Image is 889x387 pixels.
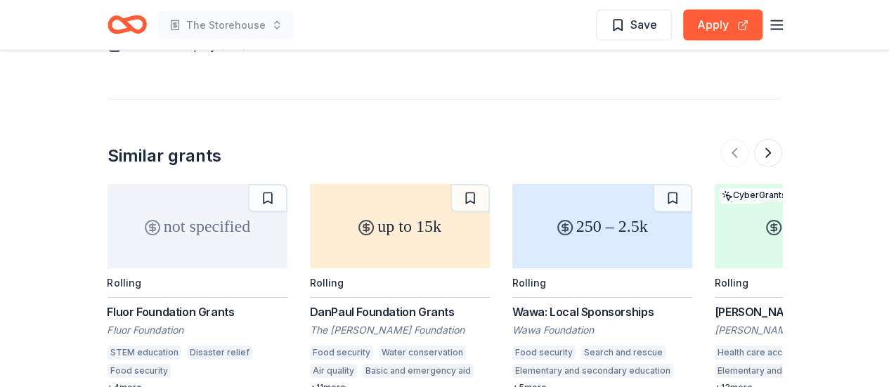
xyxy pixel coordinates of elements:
[158,11,294,39] button: The Storehouse
[108,184,287,268] div: not specified
[512,364,673,378] div: Elementary and secondary education
[379,346,466,360] div: Water conservation
[310,346,373,360] div: Food security
[719,188,789,202] div: CyberGrants
[512,323,692,337] div: Wawa Foundation
[186,17,266,34] span: The Storehouse
[310,323,490,337] div: The [PERSON_NAME] Foundation
[715,364,876,378] div: Elementary and secondary education
[581,346,666,360] div: Search and rescue
[108,323,287,337] div: Fluor Foundation
[108,346,181,360] div: STEM education
[715,346,800,360] div: Health care access
[363,364,474,378] div: Basic and emergency aid
[630,15,657,34] span: Save
[683,10,763,41] button: Apply
[310,364,357,378] div: Air quality
[512,303,692,320] div: Wawa: Local Sponsorships
[108,364,171,378] div: Food security
[108,145,221,167] div: Similar grants
[512,277,546,289] div: Rolling
[310,277,344,289] div: Rolling
[512,346,576,360] div: Food security
[310,303,490,320] div: DanPaul Foundation Grants
[108,277,141,289] div: Rolling
[310,184,490,268] div: up to 15k
[108,8,147,41] a: Home
[512,184,692,268] div: 250 – 2.5k
[108,303,287,320] div: Fluor Foundation Grants
[596,10,672,41] button: Save
[715,277,748,289] div: Rolling
[187,346,252,360] div: Disaster relief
